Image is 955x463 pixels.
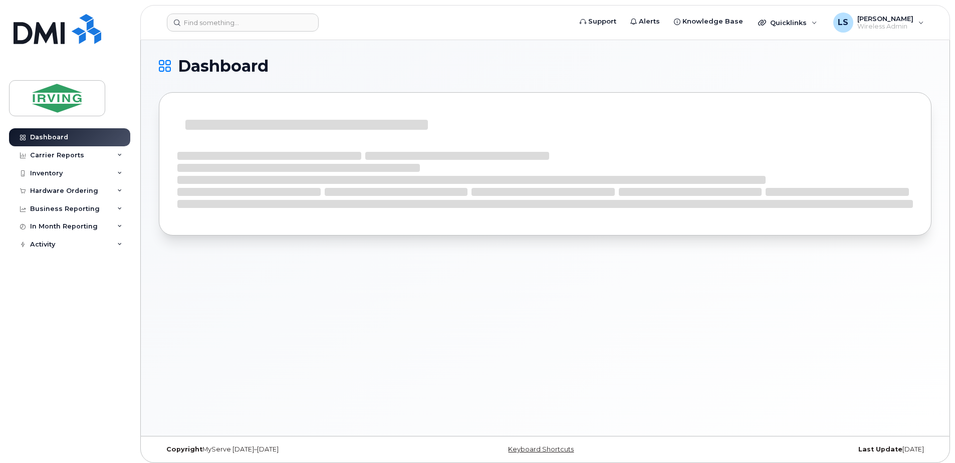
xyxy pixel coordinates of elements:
a: Keyboard Shortcuts [508,445,574,453]
div: [DATE] [674,445,931,453]
span: Dashboard [178,59,269,74]
strong: Last Update [858,445,902,453]
div: MyServe [DATE]–[DATE] [159,445,416,453]
strong: Copyright [166,445,202,453]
